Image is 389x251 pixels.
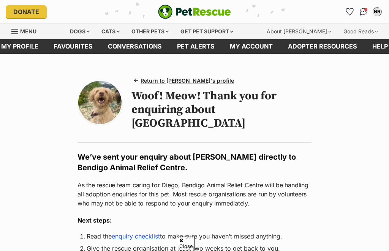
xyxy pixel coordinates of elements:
div: Get pet support [175,24,239,39]
a: conversations [100,39,169,54]
div: Dogs [65,24,95,39]
h3: Next steps: [77,216,312,225]
a: enquiry checklist [112,232,160,240]
div: NR [373,8,381,16]
a: Conversations [357,6,370,18]
div: About [PERSON_NAME] [261,24,337,39]
a: Favourites [344,6,356,18]
img: Photo of Diego [78,81,122,124]
span: Return to [PERSON_NAME]'s profile [141,77,234,85]
div: Good Reads [338,24,383,39]
h2: We’ve sent your enquiry about [PERSON_NAME] directly to Bendigo Animal Relief Centre. [77,152,312,173]
div: Cats [96,24,125,39]
span: Close [178,237,194,250]
li: Read the to make sure you haven’t missed anything. [87,232,302,241]
div: Other pets [126,24,174,39]
a: Donate [6,5,47,18]
a: My account [222,39,280,54]
a: Menu [11,24,42,38]
a: Return to [PERSON_NAME]'s profile [131,75,237,86]
span: Menu [20,28,36,35]
h1: Woof! Meow! Thank you for enquiring about [GEOGRAPHIC_DATA] [131,89,312,130]
a: Adopter resources [280,39,365,54]
p: As the rescue team caring for Diego, Bendigo Animal Relief Centre will be handling all adoption e... [77,180,312,208]
button: My account [371,6,383,18]
a: Favourites [46,39,100,54]
a: Pet alerts [169,39,222,54]
img: logo-e224e6f780fb5917bec1dbf3a21bbac754714ae5b6737aabdf751b685950b380.svg [158,5,231,19]
a: PetRescue [158,5,231,19]
img: chat-41dd97257d64d25036548639549fe6c8038ab92f7586957e7f3b1b290dea8141.svg [360,8,368,16]
ul: Account quick links [344,6,383,18]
